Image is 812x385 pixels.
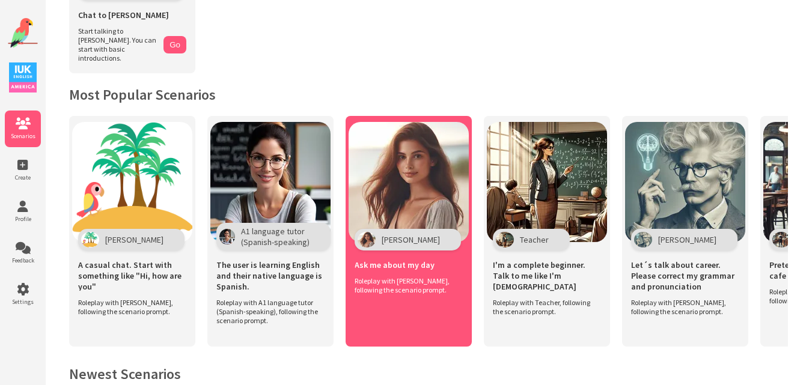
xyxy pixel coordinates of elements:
h2: Newest Scenarios [69,365,788,383]
img: Scenario Image [210,122,331,242]
span: Ask me about my day [355,259,435,270]
span: Roleplay with A1 language tutor (Spanish-speaking), following the scenario prompt. [216,298,319,325]
h2: Most Popular Scenarios [69,85,788,104]
span: [PERSON_NAME] [105,234,163,245]
button: Go [163,36,186,53]
img: Character [358,232,376,247]
span: Roleplay with Teacher, following the scenario prompt. [493,298,595,316]
span: Roleplay with [PERSON_NAME], following the scenario prompt. [355,276,457,294]
span: I'm a complete beginner. Talk to me like I'm [DEMOGRAPHIC_DATA] [493,259,601,292]
img: Character [634,232,652,247]
span: Settings [5,298,41,306]
span: [PERSON_NAME] [658,234,716,245]
span: Profile [5,215,41,223]
span: Create [5,174,41,181]
span: Roleplay with [PERSON_NAME], following the scenario prompt. [78,298,180,316]
span: A1 language tutor (Spanish-speaking) [241,226,310,247]
img: Character [496,232,514,247]
span: A casual chat. Start with something like "Hi, how are you" [78,259,186,292]
span: Roleplay with [PERSON_NAME], following the scenario prompt. [631,298,733,316]
span: The user is learning English and their native language is Spanish. [216,259,325,292]
span: Teacher [520,234,549,245]
span: Scenarios [5,132,41,140]
img: Website Logo [8,18,38,48]
img: Scenario Image [349,122,469,242]
span: Chat to [PERSON_NAME] [78,10,169,20]
img: Character [81,232,99,247]
span: Start talking to [PERSON_NAME]. You can start with basic introductions. [78,26,157,62]
img: Scenario Image [487,122,607,242]
img: Character [219,229,235,244]
img: Scenario Image [625,122,745,242]
span: [PERSON_NAME] [382,234,440,245]
img: Scenario Image [72,122,192,242]
span: Feedback [5,256,41,264]
span: Let´s talk about career. Please correct my grammar and pronunciation [631,259,739,292]
img: Character [772,232,790,247]
img: IUK Logo [9,62,37,92]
